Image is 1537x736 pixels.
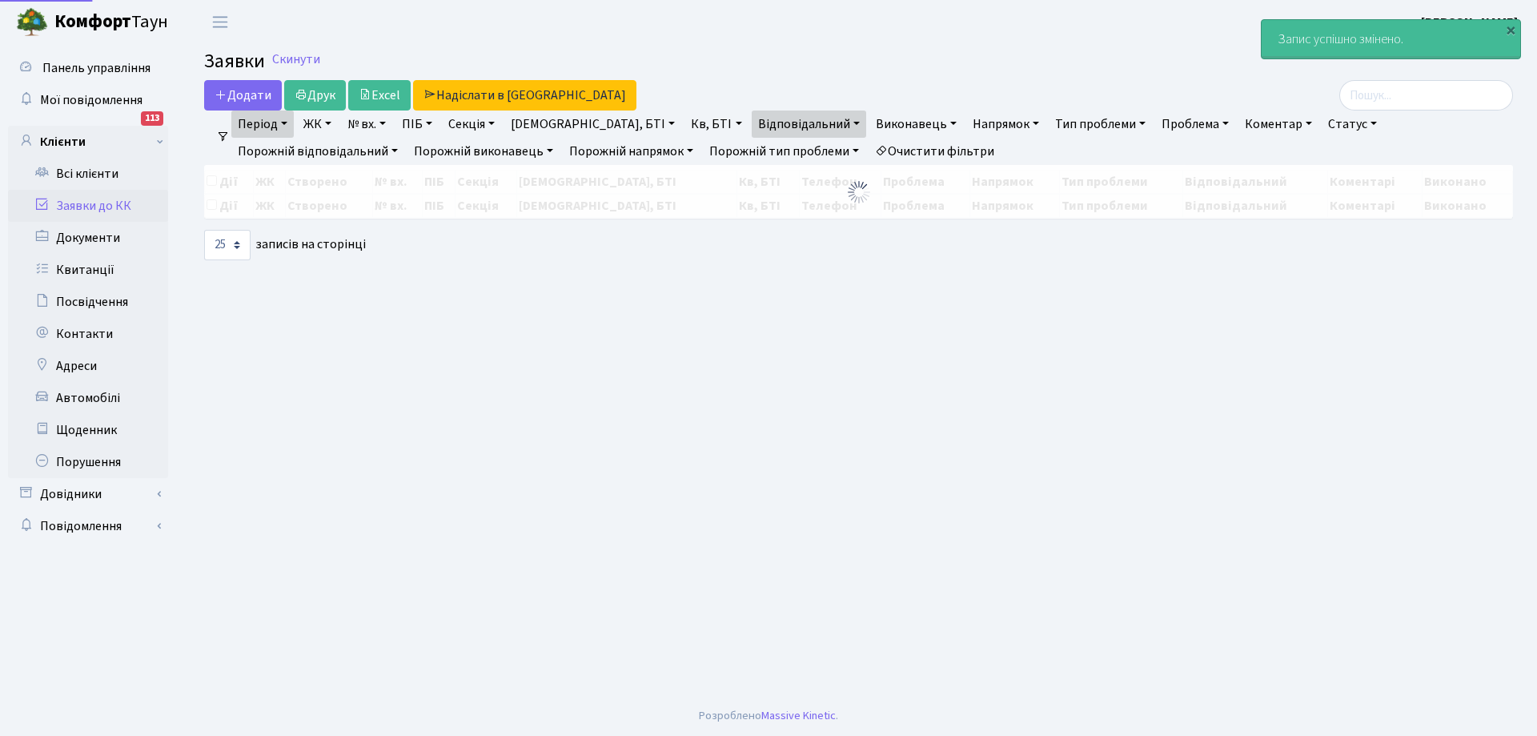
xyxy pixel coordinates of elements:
img: Обробка... [846,179,872,205]
a: Порожній тип проблеми [703,138,865,165]
a: Щоденник [8,414,168,446]
a: № вх. [341,111,392,138]
a: Панель управління [8,52,168,84]
a: Довідники [8,478,168,510]
a: Секція [442,111,501,138]
a: Напрямок [966,111,1045,138]
a: Excel [348,80,411,111]
a: Автомобілі [8,382,168,414]
input: Пошук... [1339,80,1513,111]
a: Проблема [1155,111,1235,138]
a: Порожній відповідальний [231,138,404,165]
a: Massive Kinetic [761,707,836,724]
a: Надіслати в [GEOGRAPHIC_DATA] [413,80,636,111]
a: Додати [204,80,282,111]
a: Виконавець [869,111,963,138]
a: Коментар [1238,111,1318,138]
span: Панель управління [42,59,150,77]
a: Скинути [272,52,320,67]
a: Очистити фільтри [869,138,1001,165]
a: Порожній напрямок [563,138,700,165]
a: Контакти [8,318,168,350]
a: Порожній виконавець [407,138,560,165]
a: Посвідчення [8,286,168,318]
div: Запис успішно змінено. [1262,20,1520,58]
a: Кв, БТІ [684,111,748,138]
a: Клієнти [8,126,168,158]
button: Переключити навігацію [200,9,240,35]
a: Квитанції [8,254,168,286]
img: logo.png [16,6,48,38]
div: Розроблено . [699,707,838,725]
div: 113 [141,111,163,126]
a: Адреси [8,350,168,382]
div: × [1503,22,1519,38]
b: Комфорт [54,9,131,34]
span: Заявки [204,47,265,75]
span: Мої повідомлення [40,91,142,109]
a: Порушення [8,446,168,478]
a: [PERSON_NAME] [1421,13,1518,32]
a: Мої повідомлення113 [8,84,168,116]
select: записів на сторінці [204,230,251,260]
a: Повідомлення [8,510,168,542]
a: Тип проблеми [1049,111,1152,138]
a: Статус [1322,111,1383,138]
a: Період [231,111,294,138]
label: записів на сторінці [204,230,366,260]
span: Додати [215,86,271,104]
a: ЖК [297,111,338,138]
a: ПІБ [395,111,439,138]
a: Документи [8,222,168,254]
b: [PERSON_NAME] [1421,14,1518,31]
span: Таун [54,9,168,36]
a: Всі клієнти [8,158,168,190]
a: [DEMOGRAPHIC_DATA], БТІ [504,111,681,138]
a: Відповідальний [752,111,866,138]
a: Друк [284,80,346,111]
a: Заявки до КК [8,190,168,222]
